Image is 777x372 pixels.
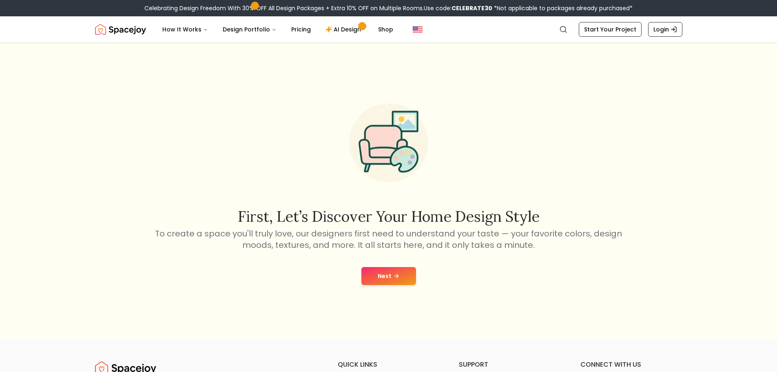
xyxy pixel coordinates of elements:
img: Start Style Quiz Illustration [336,91,441,195]
button: Next [361,267,416,285]
a: Shop [372,21,400,38]
nav: Main [156,21,400,38]
nav: Global [95,16,682,42]
a: AI Design [319,21,370,38]
a: Spacejoy [95,21,146,38]
span: *Not applicable to packages already purchased* [492,4,633,12]
h6: support [459,360,561,370]
img: United States [413,25,423,34]
button: How It Works [156,21,215,38]
h2: First, let’s discover your home design style [154,208,624,225]
p: To create a space you'll truly love, our designers first need to understand your taste — your fav... [154,228,624,251]
b: CELEBRATE30 [452,4,492,12]
div: Celebrating Design Freedom With 30% OFF All Design Packages + Extra 10% OFF on Multiple Rooms. [144,4,633,12]
img: Spacejoy Logo [95,21,146,38]
a: Pricing [285,21,317,38]
a: Start Your Project [579,22,642,37]
a: Login [648,22,682,37]
h6: connect with us [580,360,682,370]
button: Design Portfolio [216,21,283,38]
h6: quick links [338,360,440,370]
span: Use code: [424,4,492,12]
